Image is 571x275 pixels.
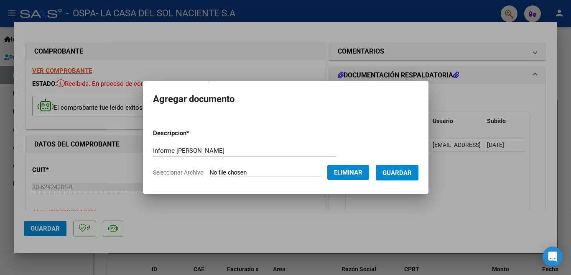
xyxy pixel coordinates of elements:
[334,169,362,176] span: Eliminar
[376,165,418,180] button: Guardar
[153,129,233,138] p: Descripcion
[153,91,418,107] h2: Agregar documento
[327,165,369,180] button: Eliminar
[543,247,563,267] div: Open Intercom Messenger
[382,169,412,177] span: Guardar
[153,169,204,176] span: Seleccionar Archivo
